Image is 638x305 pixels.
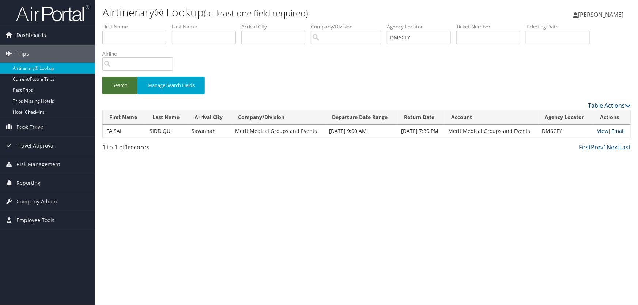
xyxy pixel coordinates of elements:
[311,23,387,30] label: Company/Division
[579,143,591,151] a: First
[607,143,619,151] a: Next
[325,110,398,125] th: Departure Date Range: activate to sort column ascending
[387,23,456,30] label: Agency Locator
[125,143,128,151] span: 1
[591,143,603,151] a: Prev
[573,4,631,26] a: [PERSON_NAME]
[398,110,445,125] th: Return Date: activate to sort column ascending
[146,125,188,138] td: SIDDIQUI
[16,5,89,22] img: airportal-logo.png
[102,50,178,57] label: Airline
[241,23,311,30] label: Arrival City
[593,125,630,138] td: |
[456,23,526,30] label: Ticket Number
[16,26,46,44] span: Dashboards
[102,23,172,30] label: First Name
[588,102,631,110] a: Table Actions
[231,110,325,125] th: Company/Division
[103,125,146,138] td: FAISAL
[526,23,595,30] label: Ticketing Date
[102,77,137,94] button: Search
[325,125,398,138] td: [DATE] 9:00 AM
[539,125,593,138] td: DM6CFY
[593,110,630,125] th: Actions
[611,127,625,134] a: Email
[445,125,539,138] td: Merit Medical Groups and Events
[619,143,631,151] a: Last
[597,127,608,134] a: View
[188,125,231,138] td: Savannah
[16,192,57,211] span: Company Admin
[16,174,41,192] span: Reporting
[578,11,623,19] span: [PERSON_NAME]
[102,5,454,20] h1: Airtinerary® Lookup
[231,125,325,138] td: Merit Medical Groups and Events
[398,125,445,138] td: [DATE] 7:39 PM
[16,211,54,229] span: Employee Tools
[172,23,241,30] label: Last Name
[16,118,45,136] span: Book Travel
[16,45,29,63] span: Trips
[16,137,55,155] span: Travel Approval
[445,110,539,125] th: Account: activate to sort column ascending
[539,110,593,125] th: Agency Locator: activate to sort column descending
[188,110,231,125] th: Arrival City: activate to sort column ascending
[103,110,146,125] th: First Name: activate to sort column ascending
[16,155,60,174] span: Risk Management
[137,77,205,94] button: Manage Search Fields
[204,7,308,19] small: (at least one field required)
[146,110,188,125] th: Last Name: activate to sort column ascending
[102,143,226,155] div: 1 to 1 of records
[603,143,607,151] a: 1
